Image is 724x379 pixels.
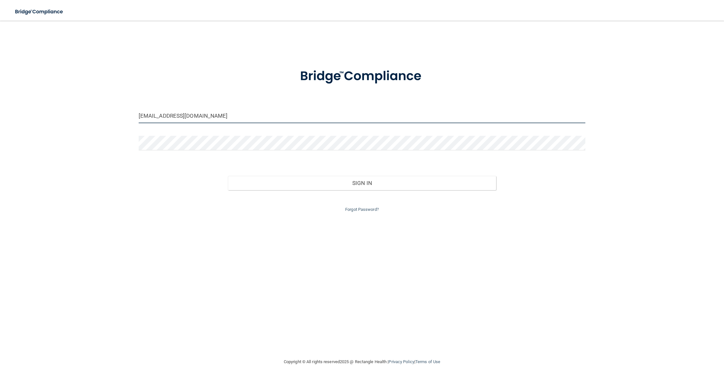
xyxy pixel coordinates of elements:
[139,109,585,123] input: Email
[415,359,440,364] a: Terms of Use
[228,176,496,190] button: Sign In
[389,359,414,364] a: Privacy Policy
[345,207,379,212] a: Forgot Password?
[10,5,69,18] img: bridge_compliance_login_screen.278c3ca4.svg
[244,352,480,372] div: Copyright © All rights reserved 2025 @ Rectangle Health | |
[287,60,437,93] img: bridge_compliance_login_screen.278c3ca4.svg
[612,333,716,359] iframe: Drift Widget Chat Controller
